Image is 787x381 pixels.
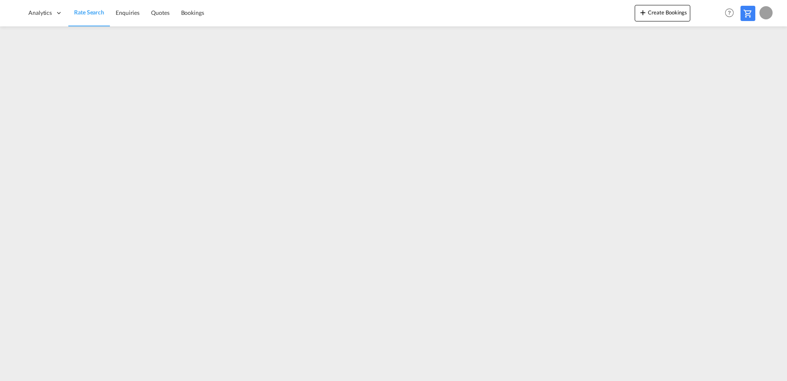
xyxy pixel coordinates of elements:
span: Enquiries [116,9,140,16]
span: Help [722,6,736,20]
span: Bookings [181,9,204,16]
span: Quotes [151,9,169,16]
span: Analytics [28,9,52,17]
div: Help [722,6,740,21]
button: icon-plus 400-fgCreate Bookings [635,5,690,21]
md-icon: icon-plus 400-fg [638,7,648,17]
span: Rate Search [74,9,104,16]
